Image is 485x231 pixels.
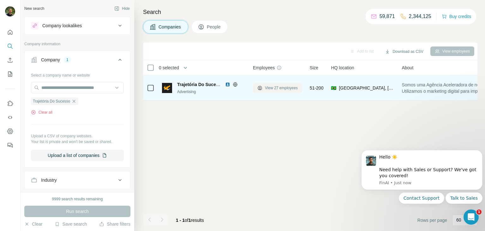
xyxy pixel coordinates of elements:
[359,145,485,208] iframe: Intercom notifications message
[265,85,298,91] span: View 27 employees
[5,41,15,52] button: Search
[185,218,189,223] span: of
[159,24,182,30] span: Companies
[162,83,172,93] img: Logo of Trajetória Do Sucesso
[476,209,482,215] span: 1
[5,68,15,80] button: My lists
[31,139,124,145] p: Your list is private and won't be saved or shared.
[176,218,185,223] span: 1 - 1
[159,65,179,71] span: 0 selected
[42,22,82,29] div: Company lookalikes
[253,65,275,71] span: Employees
[24,221,42,227] button: Clear
[253,83,302,93] button: View 27 employees
[409,13,431,20] p: 2,344,125
[33,98,70,104] span: Trajetória Do Sucesso
[25,172,130,188] button: Industry
[31,70,124,78] div: Select a company name or website
[5,6,15,16] img: Avatar
[176,218,204,223] span: results
[25,18,130,33] button: Company lookalikes
[177,82,224,87] span: Trajetória Do Sucesso
[52,196,103,202] div: 9999 search results remaining
[31,133,124,139] p: Upload a CSV of company websites.
[24,41,130,47] p: Company information
[25,52,130,70] button: Company1
[5,126,15,137] button: Dashboard
[5,54,15,66] button: Enrich CSV
[41,57,60,63] div: Company
[31,109,52,115] button: Clear all
[110,4,134,13] button: Hide
[55,221,87,227] button: Save search
[402,65,413,71] span: About
[225,82,230,87] img: LinkedIn logo
[5,98,15,109] button: Use Surfe on LinkedIn
[177,89,245,95] div: Advertising
[99,221,130,227] button: Share filters
[64,57,71,63] div: 1
[331,85,336,91] span: 🇧🇷
[339,85,394,91] span: [GEOGRAPHIC_DATA], [GEOGRAPHIC_DATA]
[442,12,471,21] button: Buy credits
[207,24,221,30] span: People
[5,27,15,38] button: Quick start
[310,85,324,91] span: 51-200
[417,217,447,223] span: Rows per page
[24,6,44,11] div: New search
[189,218,191,223] span: 1
[310,65,318,71] span: Size
[456,217,461,223] p: 60
[41,177,57,183] div: Industry
[380,47,428,56] button: Download as CSV
[331,65,354,71] span: HQ location
[5,140,15,151] button: Feedback
[31,150,124,161] button: Upload a list of companies
[143,8,477,16] h4: Search
[464,209,479,225] iframe: Intercom live chat
[5,112,15,123] button: Use Surfe API
[380,13,395,20] p: 59,871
